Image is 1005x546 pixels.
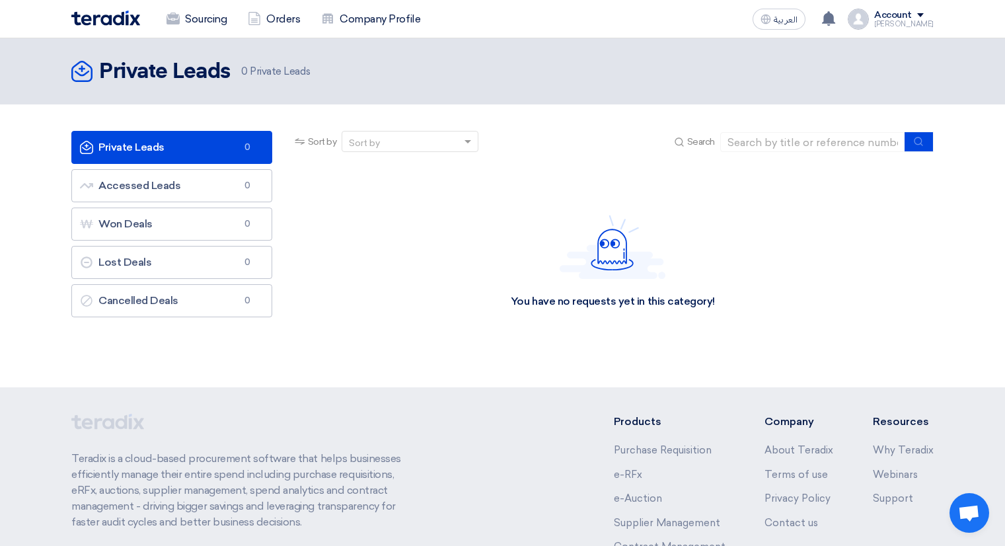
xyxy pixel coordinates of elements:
a: Private Leads0 [71,131,272,164]
li: Products [614,414,726,430]
li: Company [764,414,833,430]
span: 0 [240,179,256,192]
a: Support [873,492,913,504]
p: Teradix is a cloud-based procurement software that helps businesses efficiently manage their enti... [71,451,416,530]
button: العربية [753,9,805,30]
a: Sourcing [156,5,237,34]
a: Contact us [764,517,818,529]
a: About Teradix [764,444,833,456]
a: Accessed Leads0 [71,169,272,202]
a: Purchase Requisition [614,444,712,456]
a: Lost Deals0 [71,246,272,279]
div: Account [874,10,912,21]
a: Terms of use [764,469,828,481]
a: e-Auction [614,492,662,504]
h2: Private Leads [99,59,231,85]
a: Privacy Policy [764,492,831,504]
a: Why Teradix [873,444,934,456]
a: e-RFx [614,469,642,481]
a: Orders [237,5,311,34]
img: Teradix logo [71,11,140,26]
li: Resources [873,414,934,430]
span: Private Leads [241,64,310,79]
img: Hello [560,215,665,279]
div: Open chat [949,493,989,533]
a: Company Profile [311,5,431,34]
input: Search by title or reference number [720,132,905,152]
a: Won Deals0 [71,208,272,241]
span: 0 [240,217,256,231]
a: Cancelled Deals0 [71,284,272,317]
span: العربية [774,15,798,24]
span: 0 [241,65,248,77]
span: Search [687,135,715,149]
span: 0 [240,294,256,307]
a: Webinars [873,469,918,481]
img: profile_test.png [848,9,869,30]
a: Supplier Management [614,517,720,529]
span: 0 [240,141,256,154]
span: 0 [240,256,256,269]
div: Sort by [349,136,380,150]
div: [PERSON_NAME] [874,20,934,28]
span: Sort by [308,135,337,149]
div: You have no requests yet in this category! [511,295,715,309]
